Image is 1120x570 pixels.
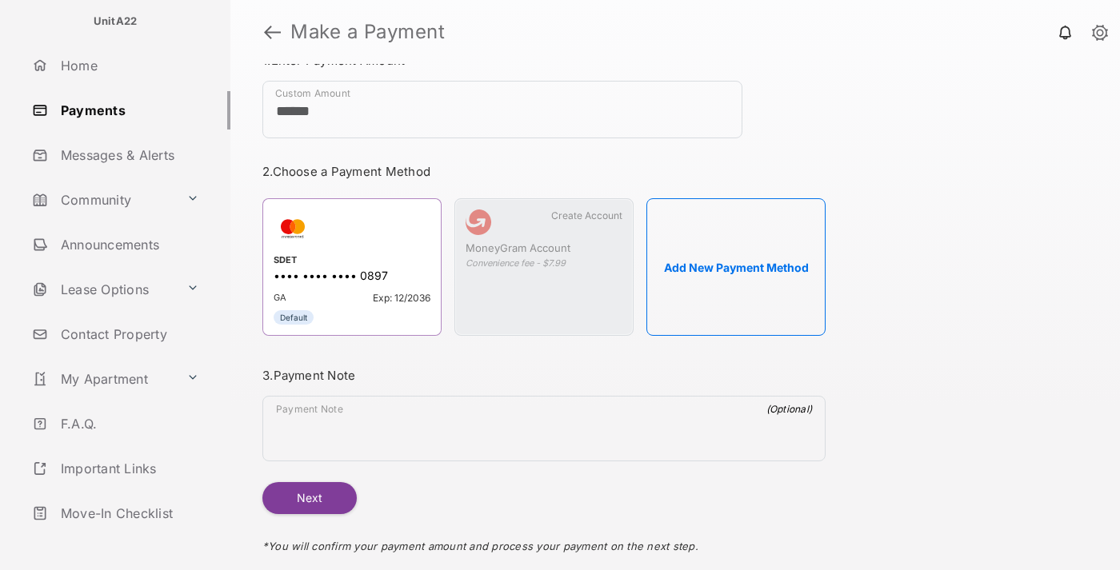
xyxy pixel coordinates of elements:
a: Lease Options [26,270,180,309]
p: UnitA22 [94,14,138,30]
a: Home [26,46,230,85]
div: SDET [274,254,430,269]
a: Payments [26,91,230,130]
div: •••• •••• •••• 0897 [274,269,430,285]
div: SDET•••• •••• •••• 0897GAExp: 12/2036Default [262,198,442,336]
a: Community [26,181,180,219]
span: Exp: 12/2036 [373,292,430,304]
strong: Make a Payment [290,22,445,42]
span: GA [274,292,286,304]
button: Next [262,482,357,514]
a: Contact Property [26,315,230,353]
a: F.A.Q. [26,405,230,443]
div: * You will confirm your payment amount and process your payment on the next step. [262,514,826,568]
span: Create Account [551,209,622,221]
button: Add New Payment Method [646,198,826,336]
a: Announcements [26,225,230,264]
a: My Apartment [26,360,180,398]
a: Important Links [26,449,206,488]
a: Move-In Checklist [26,494,230,532]
h3: 3. Payment Note [262,368,826,383]
div: MoneyGram Account [466,241,622,257]
a: Messages & Alerts [26,136,230,174]
h3: 2. Choose a Payment Method [262,164,826,179]
div: Convenience fee - $7.99 [466,257,622,269]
